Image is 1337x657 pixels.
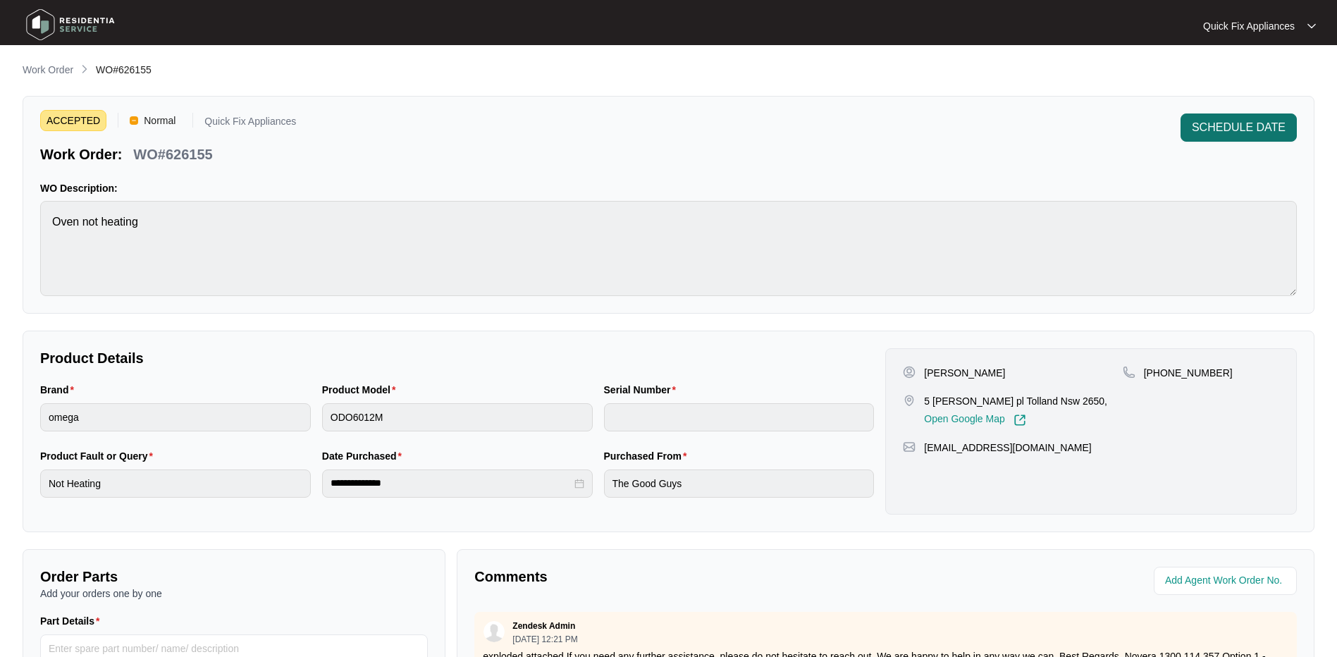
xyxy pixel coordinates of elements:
[331,476,572,491] input: Date Purchased
[40,181,1297,195] p: WO Description:
[903,441,916,453] img: map-pin
[40,383,80,397] label: Brand
[474,567,875,587] p: Comments
[40,567,428,587] p: Order Parts
[604,383,682,397] label: Serial Number
[40,587,428,601] p: Add your orders one by one
[604,469,875,498] input: Purchased From
[40,403,311,431] input: Brand
[96,64,152,75] span: WO#626155
[903,394,916,407] img: map-pin
[21,4,120,46] img: residentia service logo
[322,449,407,463] label: Date Purchased
[204,116,296,131] p: Quick Fix Appliances
[130,116,138,125] img: Vercel Logo
[1013,414,1026,426] img: Link-External
[40,110,106,131] span: ACCEPTED
[512,620,575,632] p: Zendesk Admin
[40,449,159,463] label: Product Fault or Query
[924,441,1091,455] p: [EMAIL_ADDRESS][DOMAIN_NAME]
[924,366,1005,380] p: [PERSON_NAME]
[40,469,311,498] input: Product Fault or Query
[40,145,122,164] p: Work Order:
[483,621,505,642] img: user.svg
[40,348,874,368] p: Product Details
[138,110,181,131] span: Normal
[1203,19,1295,33] p: Quick Fix Appliances
[133,145,212,164] p: WO#626155
[20,63,76,78] a: Work Order
[322,403,593,431] input: Product Model
[512,635,577,644] p: [DATE] 12:21 PM
[23,63,73,77] p: Work Order
[1181,113,1297,142] button: SCHEDULE DATE
[322,383,402,397] label: Product Model
[903,366,916,379] img: user-pin
[1192,119,1286,136] span: SCHEDULE DATE
[604,449,693,463] label: Purchased From
[79,63,90,75] img: chevron-right
[604,403,875,431] input: Serial Number
[924,394,1107,408] p: 5 [PERSON_NAME] pl Tolland Nsw 2650,
[1307,23,1316,30] img: dropdown arrow
[1123,366,1135,379] img: map-pin
[40,614,106,628] label: Part Details
[40,201,1297,296] textarea: Oven not heating
[924,414,1025,426] a: Open Google Map
[1144,366,1233,380] p: [PHONE_NUMBER]
[1165,572,1288,589] input: Add Agent Work Order No.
